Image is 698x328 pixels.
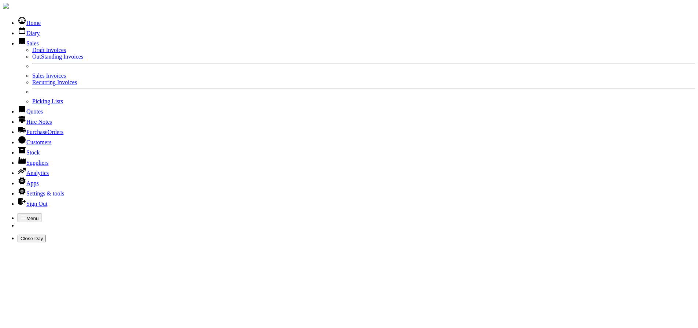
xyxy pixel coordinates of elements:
a: Draft Invoices [32,47,66,53]
button: Menu [18,213,41,222]
a: Picking Lists [32,98,63,104]
li: Stock [18,146,695,156]
a: Stock [18,149,40,156]
a: Sales [18,40,39,46]
a: Analytics [18,170,49,176]
a: Recurring Invoices [32,79,77,85]
ul: Sales [18,47,695,105]
img: companylogo.jpg [3,3,9,9]
li: Sales [18,37,695,105]
a: Settings & tools [18,190,64,197]
a: Home [18,20,41,26]
a: Quotes [18,108,43,115]
li: Hire Notes [18,115,695,125]
a: Sales Invoices [32,72,66,79]
li: Suppliers [18,156,695,166]
a: Apps [18,180,39,186]
a: Suppliers [18,160,48,166]
a: Diary [18,30,40,36]
a: Sign Out [18,201,47,207]
a: OutStanding Invoices [32,53,83,60]
button: Close Day [18,235,46,242]
a: Hire Notes [18,119,52,125]
a: Customers [18,139,51,145]
a: PurchaseOrders [18,129,63,135]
